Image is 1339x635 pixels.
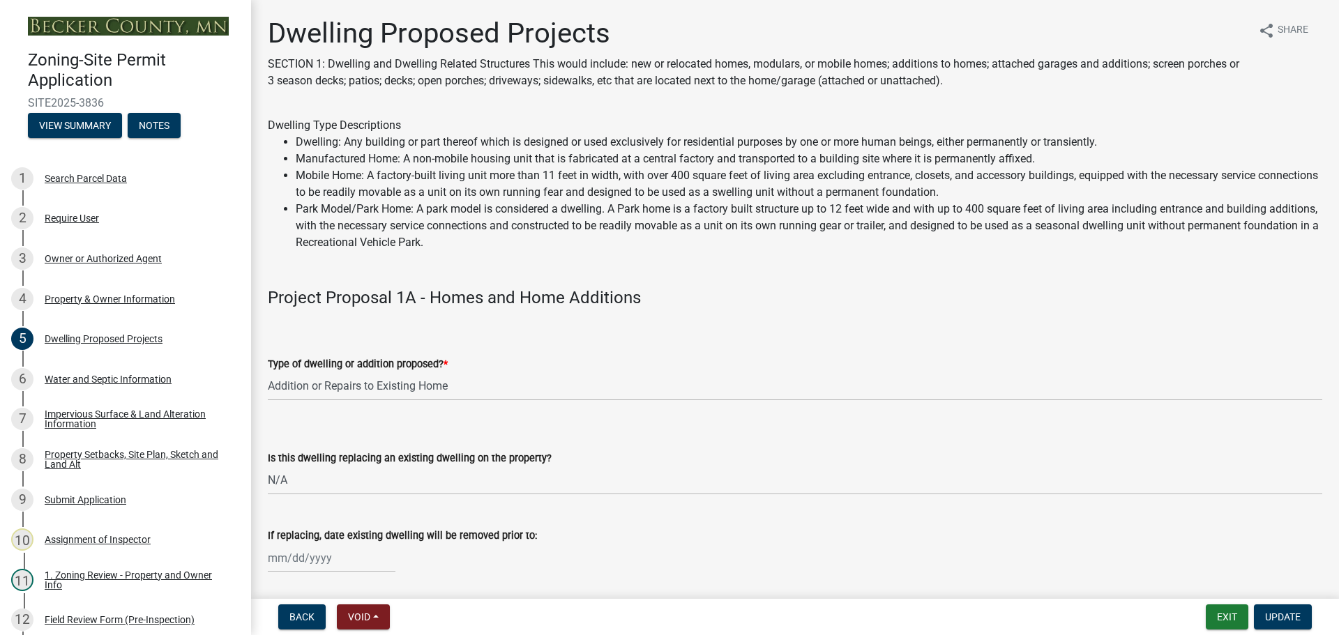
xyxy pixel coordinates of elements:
input: mm/dd/yyyy [268,544,395,572]
div: 7 [11,408,33,430]
div: 2 [11,207,33,229]
div: Submit Application [45,495,126,505]
button: shareShare [1247,17,1319,44]
div: 10 [11,528,33,551]
button: Update [1254,604,1312,629]
div: Impervious Surface & Land Alteration Information [45,409,229,429]
span: Update [1265,611,1301,622]
div: 11 [11,569,33,591]
button: Void [337,604,390,629]
div: 8 [11,448,33,470]
div: 1. Zoning Review - Property and Owner Info [45,570,229,590]
div: Field Review Form (Pre-Inspection) [45,615,195,625]
div: Property & Owner Information [45,294,175,304]
label: If replacing, date existing dwelling will be removed prior to: [268,531,537,541]
wm-modal-confirm: Summary [28,121,122,132]
label: Is this dwelling replacing an existing dwelling on the property? [268,454,552,464]
div: Assignment of Inspector [45,535,151,544]
div: 6 [11,368,33,390]
li: Dwelling: Any building or part thereof which is designed or used exclusively for residential purp... [296,134,1322,151]
div: 4 [11,288,33,310]
div: Owner or Authorized Agent [45,254,162,263]
li: Park Model/Park Home: A park model is considered a dwelling. A Park home is a factory built struc... [296,201,1322,251]
span: SITE2025-3836 [28,96,223,109]
div: 9 [11,489,33,511]
span: Void [348,611,370,622]
h1: Dwelling Proposed Projects [268,17,1247,50]
label: Type of dwelling or addition proposed? [268,360,448,369]
div: Dwelling Type Descriptions [268,117,1322,251]
button: Back [278,604,326,629]
img: Becker County, Minnesota [28,17,229,36]
h4: Project Proposal 1A - Homes and Home Additions [268,288,1322,308]
button: Exit [1206,604,1248,629]
span: Back [289,611,315,622]
li: Manufactured Home: A non-mobile housing unit that is fabricated at a central factory and transpor... [296,151,1322,167]
i: share [1258,22,1275,39]
div: Dwelling Proposed Projects [45,334,162,344]
div: 12 [11,609,33,631]
wm-modal-confirm: Notes [128,121,181,132]
button: View Summary [28,113,122,138]
span: Share [1278,22,1308,39]
div: 5 [11,328,33,350]
li: Mobile Home: A factory-built living unit more than 11 feet in width, with over 400 square feet of... [296,167,1322,201]
div: 1 [11,167,33,190]
div: 3 [11,247,33,270]
div: Water and Septic Information [45,374,172,384]
div: Property Setbacks, Site Plan, Sketch and Land Alt [45,450,229,469]
div: Require User [45,213,99,223]
div: Search Parcel Data [45,174,127,183]
button: Notes [128,113,181,138]
h4: Zoning-Site Permit Application [28,50,240,91]
p: SECTION 1: Dwelling and Dwelling Related Structures This would include: new or relocated homes, m... [268,56,1247,89]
